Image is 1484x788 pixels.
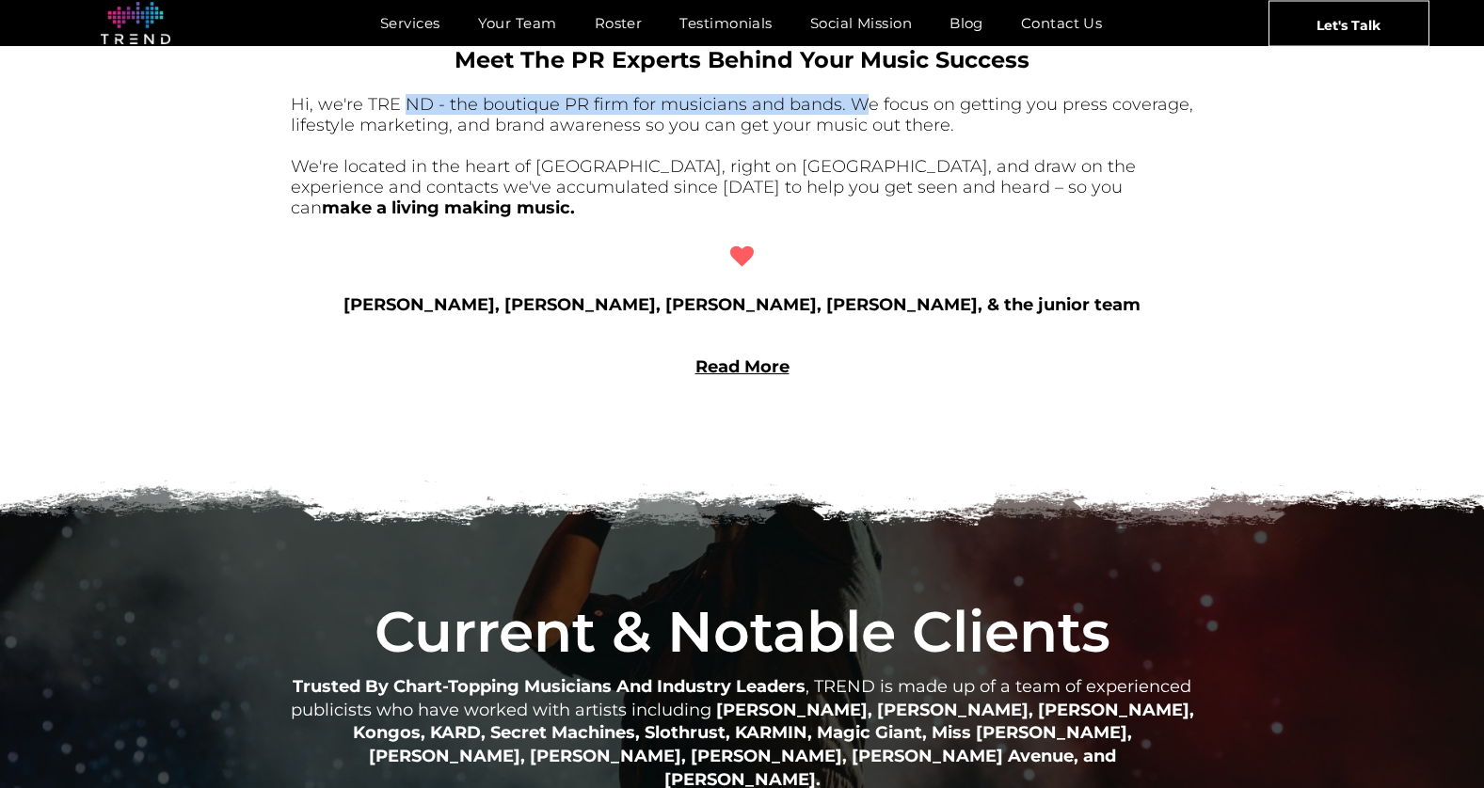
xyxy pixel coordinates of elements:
a: Read More [695,356,790,377]
font: We're located in the heart of [GEOGRAPHIC_DATA], right on [GEOGRAPHIC_DATA], and draw on the expe... [291,156,1136,218]
a: Testimonials [661,9,790,37]
span: , TREND is made up of a team of experienced publicists who have worked with artists including [291,676,1192,720]
a: Contact Us [1002,9,1122,37]
span: Current & Notable Clients [375,597,1110,666]
b: make a living making music. [322,197,575,218]
a: Services [361,9,459,37]
b: [PERSON_NAME], [PERSON_NAME], [PERSON_NAME], [PERSON_NAME], & the junior team [343,294,1141,315]
font: Hi, we're TRE ND - the boutique PR firm for musicians and bands. We focus on getting you press co... [291,94,1193,135]
a: Roster [576,9,662,37]
a: Social Mission [791,9,931,37]
span: Meet The PR Experts Behind Your Music Success [455,46,1029,73]
iframe: Chat Widget [1145,570,1484,788]
a: Your Team [459,9,576,37]
strong: Trusted By Chart-Topping Musicians And Industry Leaders [293,676,806,697]
span: Let's Talk [1316,1,1380,48]
img: logo [101,2,170,45]
a: Blog [931,9,1002,37]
